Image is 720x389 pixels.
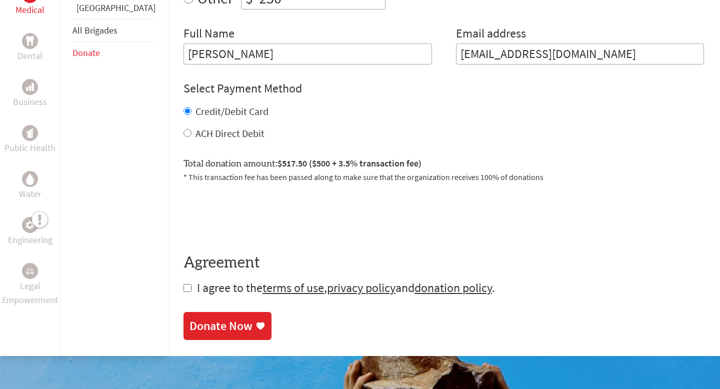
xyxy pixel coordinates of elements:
[4,125,55,155] a: Public HealthPublic Health
[26,83,34,91] img: Business
[2,279,58,307] p: Legal Empowerment
[189,318,252,334] div: Donate Now
[183,171,704,183] p: * This transaction fee has been passed along to make sure that the organization receives 100% of ...
[22,263,38,279] div: Legal Empowerment
[8,233,52,247] p: Engineering
[183,195,335,234] iframe: reCAPTCHA
[26,173,34,185] img: Water
[72,47,100,58] a: Donate
[183,312,271,340] a: Donate Now
[26,128,34,138] img: Public Health
[195,127,264,139] label: ACH Direct Debit
[22,33,38,49] div: Dental
[17,49,42,63] p: Dental
[17,33,42,63] a: DentalDental
[262,280,324,295] a: terms of use
[414,280,492,295] a: donation policy
[19,187,41,201] p: Water
[26,268,34,274] img: Legal Empowerment
[76,2,155,13] a: [GEOGRAPHIC_DATA]
[2,263,58,307] a: Legal EmpowermentLegal Empowerment
[13,79,47,109] a: BusinessBusiness
[26,36,34,46] img: Dental
[13,95,47,109] p: Business
[15,3,44,17] p: Medical
[72,1,155,19] li: Belize
[183,80,704,96] h4: Select Payment Method
[183,254,704,272] h4: Agreement
[72,42,155,64] li: Donate
[22,171,38,187] div: Water
[22,79,38,95] div: Business
[22,125,38,141] div: Public Health
[277,157,421,169] span: $517.50 ($500 + 3.5% transaction fee)
[4,141,55,155] p: Public Health
[22,217,38,233] div: Engineering
[8,217,52,247] a: EngineeringEngineering
[72,24,117,36] a: All Brigades
[19,171,41,201] a: WaterWater
[183,43,432,64] input: Enter Full Name
[197,280,495,295] span: I agree to the , and .
[183,156,421,171] label: Total donation amount:
[456,43,704,64] input: Your Email
[327,280,395,295] a: privacy policy
[26,221,34,229] img: Engineering
[183,25,234,43] label: Full Name
[456,25,526,43] label: Email address
[72,19,155,42] li: All Brigades
[195,105,268,117] label: Credit/Debit Card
